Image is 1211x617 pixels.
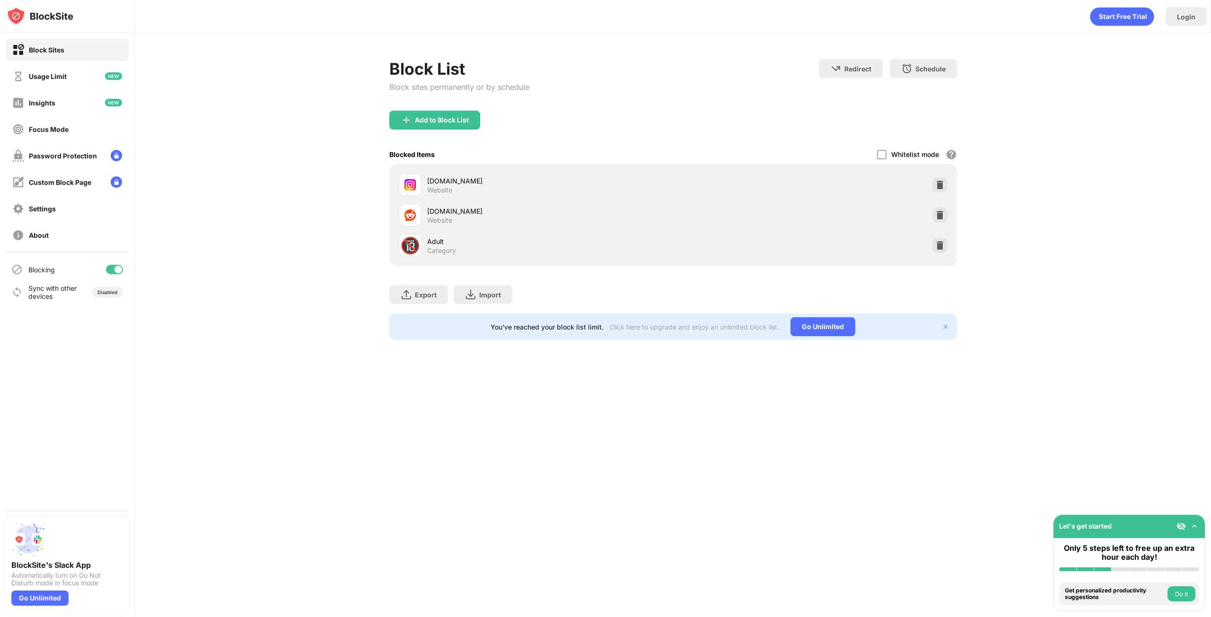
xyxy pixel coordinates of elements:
[400,236,420,255] div: 🔞
[1190,521,1199,531] img: omni-setup-toggle.svg
[12,229,24,241] img: about-off.svg
[404,209,416,221] img: favicons
[7,7,73,26] img: logo-blocksite.svg
[415,116,469,124] div: Add to Block List
[12,203,24,215] img: settings-off.svg
[97,289,117,295] div: Disabled
[427,186,452,194] div: Website
[12,97,24,109] img: insights-off.svg
[29,99,55,107] div: Insights
[105,99,122,106] img: new-icon.svg
[11,572,123,587] div: Automatically turn on Do Not Disturb mode in focus mode
[11,522,45,556] img: push-slack.svg
[29,231,49,239] div: About
[11,591,69,606] div: Go Unlimited
[790,317,855,336] div: Go Unlimited
[29,46,64,54] div: Block Sites
[942,323,949,330] img: x-button.svg
[12,44,24,56] img: block-on.svg
[11,560,123,570] div: BlockSite's Slack App
[415,291,437,299] div: Export
[29,72,67,80] div: Usage Limit
[11,264,23,275] img: blocking-icon.svg
[11,287,23,298] img: sync-icon.svg
[105,72,122,80] img: new-icon.svg
[1176,521,1186,531] img: eye-not-visible.svg
[427,206,673,216] div: [DOMAIN_NAME]
[389,150,435,158] div: Blocked Items
[479,291,501,299] div: Import
[1059,522,1112,530] div: Let's get started
[111,176,122,188] img: lock-menu.svg
[1090,7,1154,26] div: animation
[389,82,529,92] div: Block sites permanently or by schedule
[29,152,97,160] div: Password Protection
[427,236,673,246] div: Adult
[12,70,24,82] img: time-usage-off.svg
[427,246,456,255] div: Category
[12,123,24,135] img: focus-off.svg
[491,323,604,331] div: You’ve reached your block list limit.
[29,178,91,186] div: Custom Block Page
[915,65,946,73] div: Schedule
[28,284,77,300] div: Sync with other devices
[1177,13,1195,21] div: Login
[1059,544,1199,562] div: Only 5 steps left to free up an extra hour each day!
[29,125,69,133] div: Focus Mode
[389,59,529,78] div: Block List
[404,179,416,191] img: favicons
[609,323,779,331] div: Click here to upgrade and enjoy an unlimited block list.
[29,205,56,213] div: Settings
[891,150,939,158] div: Whitelist mode
[1065,587,1165,601] div: Get personalized productivity suggestions
[12,150,24,162] img: password-protection-off.svg
[427,176,673,186] div: [DOMAIN_NAME]
[844,65,871,73] div: Redirect
[111,150,122,161] img: lock-menu.svg
[427,216,452,225] div: Website
[1167,586,1195,601] button: Do it
[12,176,24,188] img: customize-block-page-off.svg
[28,266,55,274] div: Blocking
